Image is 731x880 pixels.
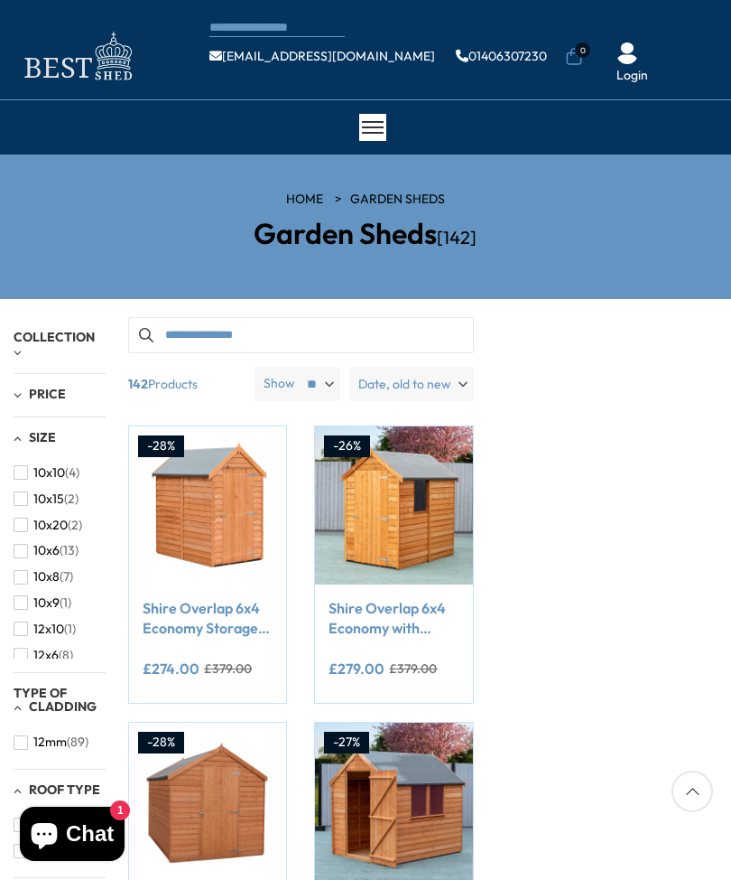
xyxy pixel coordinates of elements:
[64,491,79,507] span: (2)
[456,50,547,62] a: 01406307230
[129,723,286,880] img: Shire Overlap 7x5 Economy Storage Shed - Best Shed
[324,732,369,754] div: -27%
[286,191,323,209] a: HOME
[33,491,64,507] span: 10x15
[67,735,88,750] span: (89)
[14,27,140,86] img: logo
[143,661,199,676] ins: £274.00
[349,367,474,401] label: Date, old to new
[358,367,451,401] span: Date, old to new
[60,543,79,558] span: (13)
[315,723,472,880] img: Shire Overlap 7x5 Economy with Window Storage Shed - Best Shed
[350,191,445,209] a: Garden Sheds
[14,460,79,486] button: 10x10
[14,812,86,838] button: Apex
[65,465,79,481] span: (4)
[68,518,82,533] span: (2)
[33,543,60,558] span: 10x6
[33,518,68,533] span: 10x20
[14,564,73,590] button: 10x8
[315,426,472,584] img: Shire Overlap 6x4 Economy with Window Storage Shed - Best Shed
[437,226,477,248] span: [142]
[328,598,458,639] a: Shire Overlap 6x4 Economy with Window Storage Shed
[616,42,638,64] img: User Icon
[33,648,59,663] span: 12x6
[33,465,65,481] span: 10x10
[121,367,247,401] span: Products
[14,329,95,345] span: Collection
[29,429,56,445] span: Size
[389,662,437,675] del: £379.00
[616,67,648,85] a: Login
[14,590,71,616] button: 10x9
[60,569,73,585] span: (7)
[264,375,295,393] label: Show
[575,42,590,58] span: 0
[29,386,66,402] span: Price
[14,838,82,865] button: Pent
[128,317,474,353] input: Search products
[324,435,370,457] div: -26%
[209,50,435,62] a: [EMAIL_ADDRESS][DOMAIN_NAME]
[60,595,71,611] span: (1)
[135,218,596,249] h2: Garden Sheds
[64,622,76,637] span: (1)
[204,662,252,675] del: £379.00
[14,486,79,512] button: 10x15
[14,729,88,755] button: 12mm
[29,782,100,798] span: Roof Type
[33,569,60,585] span: 10x8
[14,807,130,866] inbox-online-store-chat: Shopify online store chat
[33,595,60,611] span: 10x9
[128,367,148,401] b: 142
[14,616,76,642] button: 12x10
[33,735,67,750] span: 12mm
[328,661,384,676] ins: £279.00
[565,48,583,66] a: 0
[14,685,97,715] span: Type of Cladding
[138,732,184,754] div: -28%
[33,622,64,637] span: 12x10
[14,642,73,669] button: 12x6
[14,538,79,564] button: 10x6
[59,648,73,663] span: (8)
[129,426,286,584] img: Shire Overlap 6x4 Economy Storage Shed - Best Shed
[14,512,82,538] button: 10x20
[143,598,273,639] a: Shire Overlap 6x4 Economy Storage Shed
[138,435,184,457] div: -28%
